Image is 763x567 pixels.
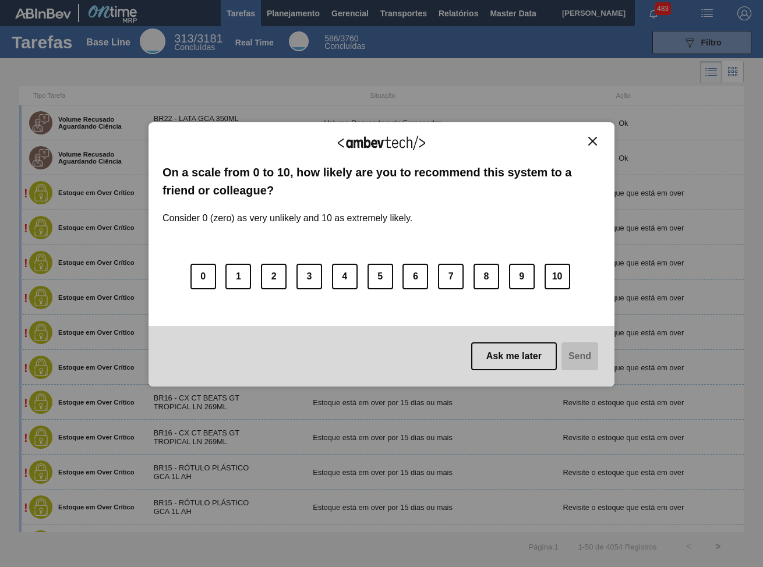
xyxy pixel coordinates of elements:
button: 10 [545,264,570,289]
button: 6 [402,264,428,289]
button: 4 [332,264,358,289]
button: 3 [296,264,322,289]
button: 5 [368,264,393,289]
button: Close [585,136,600,146]
button: Ask me later [471,342,557,370]
button: 9 [509,264,535,289]
img: Logo Ambevtech [338,136,425,150]
button: 1 [225,264,251,289]
button: 0 [190,264,216,289]
button: 8 [474,264,499,289]
button: 7 [438,264,464,289]
label: Consider 0 (zero) as very unlikely and 10 as extremely likely. [163,199,412,224]
img: Close [588,137,597,146]
button: 2 [261,264,287,289]
label: On a scale from 0 to 10, how likely are you to recommend this system to a friend or colleague? [163,164,600,199]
